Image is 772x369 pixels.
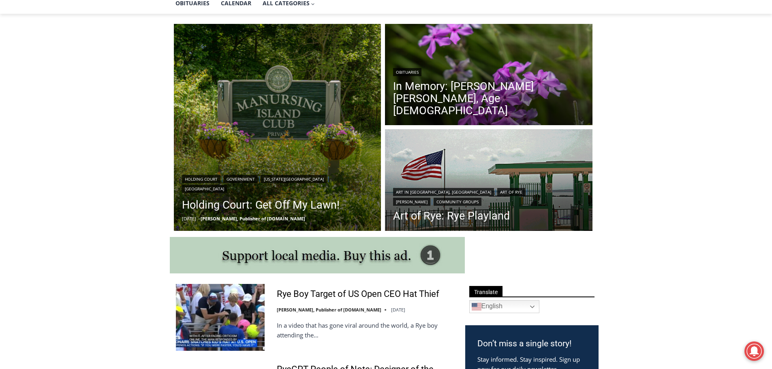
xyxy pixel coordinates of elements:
a: [GEOGRAPHIC_DATA] [182,185,227,193]
h3: Don’t miss a single story! [477,337,586,350]
a: Community Groups [434,198,481,206]
a: Book [PERSON_NAME]'s Good Humor for Your Event [241,2,293,37]
span: Open Tues. - Sun. [PHONE_NUMBER] [2,83,79,114]
a: In Memory: [PERSON_NAME] [PERSON_NAME], Age [DEMOGRAPHIC_DATA] [393,80,584,117]
img: (PHOTO: Manursing Island Club in Rye. File photo, 2024. Credit: Justin Gray.) [174,24,381,231]
div: | | | [393,186,584,206]
a: Holding Court: Get Off My Lawn! [182,197,373,213]
time: [DATE] [391,307,405,313]
div: "The first chef I interviewed talked about coming to [GEOGRAPHIC_DATA] from [GEOGRAPHIC_DATA] in ... [205,0,383,79]
a: Read More Holding Court: Get Off My Lawn! [174,24,381,231]
a: Government [224,175,258,183]
span: Translate [469,286,503,297]
a: [PERSON_NAME], Publisher of [DOMAIN_NAME] [201,215,305,222]
div: | | | [182,173,373,193]
a: English [469,300,539,313]
a: [US_STATE][GEOGRAPHIC_DATA] [261,175,327,183]
h4: Book [PERSON_NAME]'s Good Humor for Your Event [247,9,282,31]
img: support local media, buy this ad [170,237,465,273]
img: (PHOTO: Rye Playland. Entrance onto Playland Beach at the Boardwalk. By JoAnn Cancro.) [385,129,592,233]
a: Open Tues. - Sun. [PHONE_NUMBER] [0,81,81,101]
a: Read More In Memory: Barbara Porter Schofield, Age 90 [385,24,592,128]
a: Art in [GEOGRAPHIC_DATA], [GEOGRAPHIC_DATA] [393,188,494,196]
a: Rye Boy Target of US Open CEO Hat Thief [277,288,439,300]
a: Holding Court [182,175,220,183]
img: en [472,302,481,311]
a: [PERSON_NAME] [393,198,430,206]
div: "the precise, almost orchestrated movements of cutting and assembling sushi and [PERSON_NAME] mak... [83,51,119,97]
a: Obituaries [393,68,421,76]
div: Serving [GEOGRAPHIC_DATA] Since [DATE] [53,15,200,22]
a: Art of Rye [497,188,525,196]
a: [PERSON_NAME], Publisher of [DOMAIN_NAME] [277,307,381,313]
time: [DATE] [182,215,196,222]
a: Read More Art of Rye: Rye Playland [385,129,592,233]
p: In a video that has gone viral around the world, a Rye boy attending the… [277,320,455,340]
span: Intern @ [DOMAIN_NAME] [212,81,376,99]
a: Art of Rye: Rye Playland [393,210,584,222]
span: – [198,215,201,222]
img: (PHOTO: Kim Eierman of EcoBeneficial designed and oversaw the installation of native plant beds f... [385,24,592,128]
img: s_800_809a2aa2-bb6e-4add-8b5e-749ad0704c34.jpeg [196,0,245,37]
img: Rye Boy Target of US Open CEO Hat Thief [176,284,265,350]
a: Intern @ [DOMAIN_NAME] [195,79,393,101]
